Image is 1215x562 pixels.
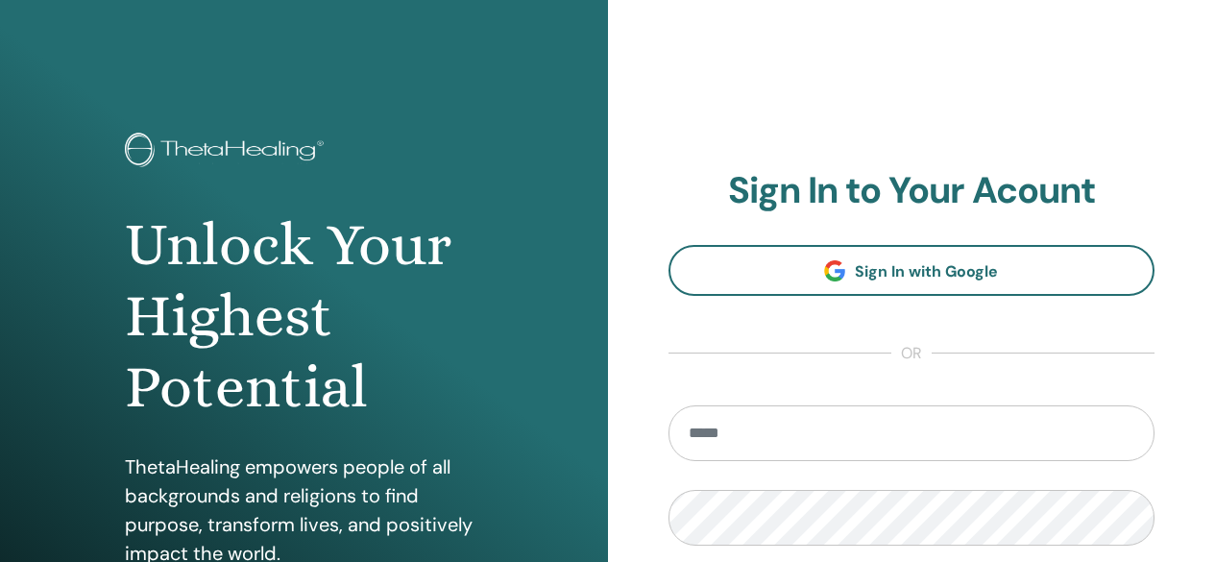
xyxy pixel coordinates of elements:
[668,245,1155,296] a: Sign In with Google
[668,169,1155,213] h2: Sign In to Your Acount
[891,342,932,365] span: or
[125,209,482,424] h1: Unlock Your Highest Potential
[855,261,998,281] span: Sign In with Google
